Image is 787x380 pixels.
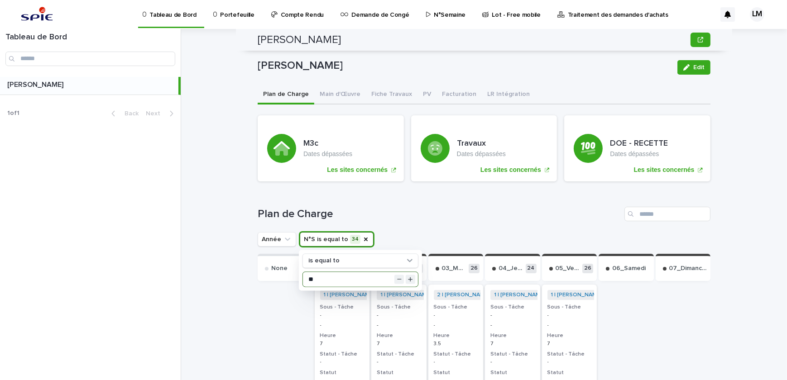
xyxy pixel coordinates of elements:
p: 24 [526,264,537,273]
p: 07_Dimanche [669,265,707,272]
h3: Travaux [457,139,506,149]
h3: Heure [320,332,365,339]
p: 7 [377,341,421,347]
h3: Statut - Tâche [320,351,365,358]
h3: Heure [490,332,535,339]
p: 03_Mercredi [442,265,467,272]
a: Les sites concernés [411,115,557,181]
p: Les sites concernés [480,166,541,174]
p: 04_Jeudi [499,265,524,272]
button: Fiche Travaux [366,85,417,104]
button: Plan de Charge [258,85,314,104]
p: - [547,322,592,328]
a: 1 | [PERSON_NAME] | 2025 [380,292,450,298]
p: - [547,312,592,318]
button: Decrement value [394,275,404,284]
h3: Statut - Tâche [490,351,535,358]
p: 3.5 [434,341,478,347]
p: - [490,322,535,328]
p: - [490,359,535,365]
h3: Statut [434,369,478,376]
h3: Heure [547,332,592,339]
h3: Sous - Tâche [320,304,365,311]
p: 06_Samedi [612,265,646,272]
h2: [PERSON_NAME] [258,33,341,47]
h3: Statut - Tâche [377,351,421,358]
div: LM [750,7,764,22]
p: - [320,312,365,318]
p: Dates dépassées [610,150,668,158]
p: 7 [490,341,535,347]
h3: Sous - Tâche [377,304,421,311]
p: 7 [320,341,365,347]
h3: Statut - Tâche [434,351,478,358]
a: 1 | [PERSON_NAME] | 2025 [324,292,393,298]
a: Les sites concernés [258,115,404,181]
h3: Heure [434,332,478,339]
span: Back [119,110,139,117]
h3: Sous - Tâche [490,304,535,311]
p: - [547,359,592,365]
h1: Plan de Charge [258,208,621,221]
h1: Tableau de Bord [5,33,175,43]
p: 7 [547,341,592,347]
p: 26 [582,264,593,273]
p: is equal to [308,257,340,265]
button: Facturation [437,85,482,104]
h3: Sous - Tâche [434,304,478,311]
p: - [434,322,478,328]
p: Dates dépassées [303,150,352,158]
button: N°S [300,232,374,247]
h3: Statut [547,369,592,376]
p: Les sites concernés [634,166,695,174]
p: Dates dépassées [457,150,506,158]
button: Année [258,232,296,247]
p: - [377,312,421,318]
p: 05_Vendredi [556,265,581,272]
a: 1 | [PERSON_NAME] | 2025 [494,292,563,298]
p: [PERSON_NAME] [7,79,65,89]
p: - [434,312,478,318]
input: Search [5,52,175,66]
h3: Statut [490,369,535,376]
h3: Statut - Tâche [547,351,592,358]
a: Les sites concernés [564,115,710,181]
p: - [434,359,478,365]
p: - [320,322,365,328]
p: - [377,322,421,328]
h3: M3c [303,139,352,149]
button: Edit [677,60,710,75]
h3: DOE - RECETTE [610,139,668,149]
span: Edit [693,64,705,71]
p: - [377,359,421,365]
p: - [320,359,365,365]
a: 2 | [PERSON_NAME] | 2025 [437,292,508,298]
p: [PERSON_NAME] [258,59,670,72]
span: Next [146,110,166,117]
p: None [271,265,288,272]
p: 26 [469,264,480,273]
button: LR Intégration [482,85,535,104]
h3: Statut [377,369,421,376]
button: PV [417,85,437,104]
input: Search [624,207,710,221]
h3: Sous - Tâche [547,304,592,311]
button: Back [104,109,142,118]
a: 1 | [PERSON_NAME] | 2025 [551,292,620,298]
p: Les sites concernés [327,166,388,174]
h3: Heure [377,332,421,339]
button: Main d'Œuvre [314,85,366,104]
img: svstPd6MQfCT1uX1QGkG [18,5,56,24]
h3: Statut [320,369,365,376]
p: - [490,312,535,318]
button: Increment value [406,275,415,284]
button: Next [142,109,181,118]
